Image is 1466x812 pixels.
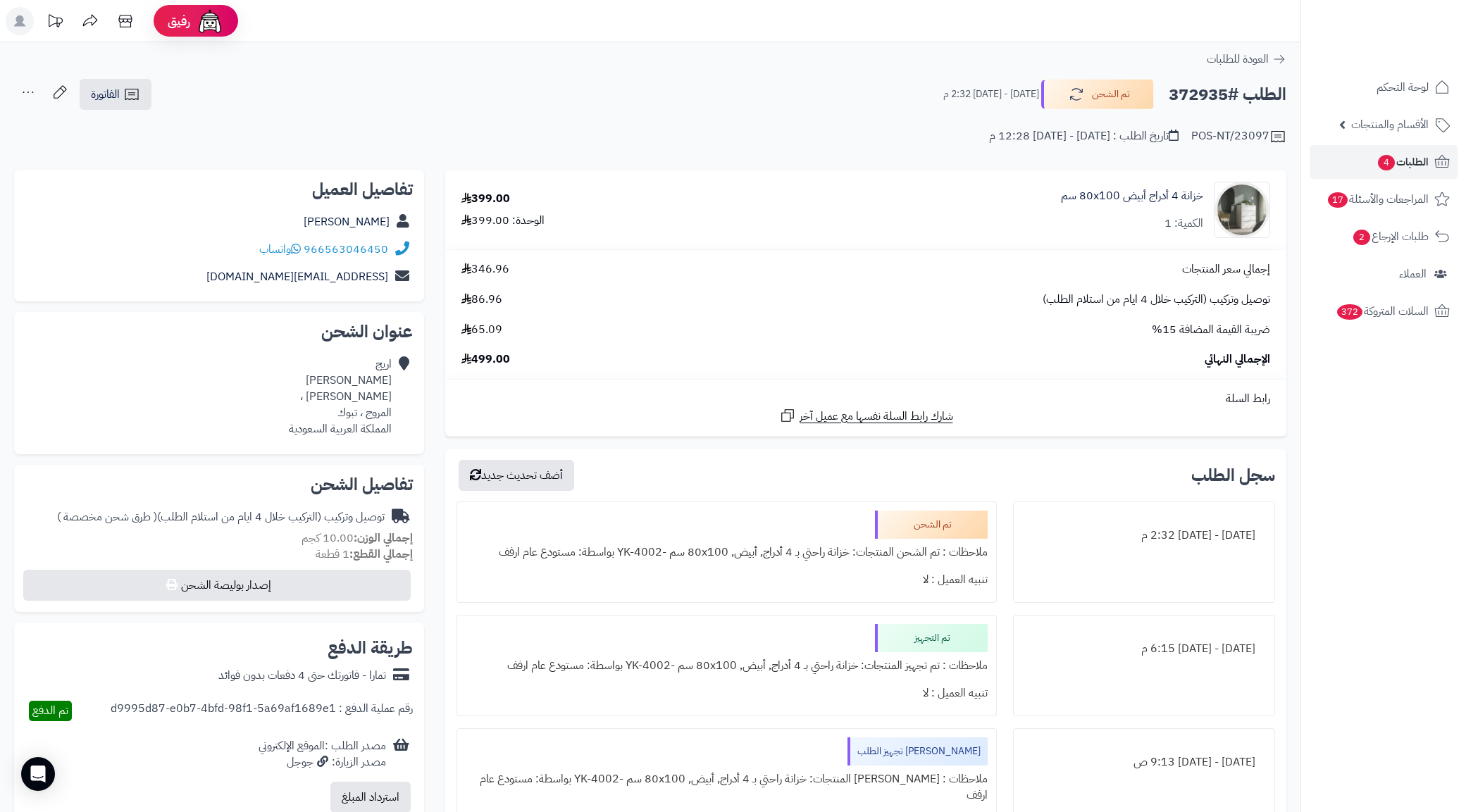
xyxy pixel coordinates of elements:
[1152,322,1270,338] span: ضريبة القيمة المضافة 15%
[459,460,574,491] button: أضف تحديث جديد
[1041,80,1154,109] button: تم الشحن
[466,652,988,680] div: ملاحظات : تم تجهيز المنتجات: خزانة راحتي بـ 4 أدراج, أبيض, ‎80x100 سم‏ -YK-4002 بواسطة: مستودع عا...
[349,546,413,563] strong: إجمالي القطع:
[875,511,988,539] div: تم الشحن
[1327,189,1429,209] span: المراجعات والأسئلة
[1061,188,1203,204] a: خزانة 4 أدراج أبيض ‎80x100 سم‏
[289,356,392,437] div: اريج [PERSON_NAME] [PERSON_NAME] ، المروج ، تبوك المملكة العربية السعودية
[1164,216,1203,232] div: الكمية: 1
[206,268,388,285] a: [EMAIL_ADDRESS][DOMAIN_NAME]
[1207,51,1269,68] span: العودة للطلبات
[354,530,413,546] strong: إجمالي الوزن:
[1351,115,1429,135] span: الأقسام والمنتجات
[57,509,385,525] div: توصيل وتركيب (التركيب خلال 4 ايام من استلام الطلب)
[800,408,953,425] span: شارك رابط السلة نفسها مع عميل آخر
[25,181,413,198] h2: تفاصيل العميل
[989,128,1179,144] div: تاريخ الطلب : [DATE] - [DATE] 12:28 م
[218,668,386,684] div: تمارا - فاتورتك حتى 4 دفعات بدون فوائد
[259,241,301,258] a: واتساب
[1377,154,1396,171] span: 4
[1352,227,1429,246] span: طلبات الإرجاع
[21,757,55,791] div: Open Intercom Messenger
[1310,182,1458,216] a: المراجعات والأسئلة17
[91,86,120,103] span: الفاتورة
[80,79,151,110] a: الفاتورة
[461,292,502,308] span: 86.96
[466,766,988,809] div: ملاحظات : [PERSON_NAME] المنتجات: خزانة راحتي بـ 4 أدراج, أبيض, ‎80x100 سم‏ -YK-4002 بواسطة: مستو...
[1377,77,1429,97] span: لوحة التحكم
[1353,229,1371,246] span: 2
[57,508,157,525] span: ( طرق شحن مخصصة )
[1043,292,1270,308] span: توصيل وتركيب (التركيب خلال 4 ايام من استلام الطلب)
[1310,70,1458,104] a: لوحة التحكم
[304,213,390,230] a: [PERSON_NAME]
[847,737,988,766] div: [PERSON_NAME] تجهيز الطلب
[451,391,1281,407] div: رابط السلة
[259,738,386,770] div: مصدر الطلب :الموقع الإلكتروني
[1370,24,1453,54] img: logo-2.png
[1336,301,1429,321] span: السلات المتروكة
[875,624,988,652] div: تم التجهيز
[23,570,411,601] button: إصدار بوليصة الشحن
[1377,152,1429,172] span: الطلبات
[1169,80,1286,109] h2: الطلب #372935
[1182,261,1270,277] span: إجمالي سعر المنتجات
[168,13,190,30] span: رفيق
[461,261,509,277] span: 346.96
[466,539,988,566] div: ملاحظات : تم الشحن المنتجات: خزانة راحتي بـ 4 أدراج, أبيض, ‎80x100 سم‏ -YK-4002 بواسطة: مستودع عا...
[1336,304,1363,320] span: 372
[304,241,388,258] a: 966563046450
[466,680,988,707] div: تنبيه العميل : لا
[1327,192,1348,208] span: 17
[1191,467,1275,484] h3: سجل الطلب
[111,701,413,721] div: رقم عملية الدفع : d9995d87-e0b7-4bfd-98f1-5a69af1689e1
[943,87,1039,101] small: [DATE] - [DATE] 2:32 م
[1310,220,1458,254] a: طلبات الإرجاع2
[1310,257,1458,291] a: العملاء
[1022,522,1266,549] div: [DATE] - [DATE] 2:32 م
[25,476,413,493] h2: تفاصيل الشحن
[196,7,224,35] img: ai-face.png
[1022,749,1266,776] div: [DATE] - [DATE] 9:13 ص
[466,566,988,594] div: تنبيه العميل : لا
[1207,51,1286,68] a: العودة للطلبات
[1205,351,1270,368] span: الإجمالي النهائي
[25,323,413,340] h2: عنوان الشحن
[302,530,413,546] small: 10.00 كجم
[37,7,73,39] a: تحديثات المنصة
[461,191,510,207] div: 399.00
[1191,128,1286,145] div: POS-NT/23097
[316,546,413,563] small: 1 قطعة
[779,407,953,425] a: شارك رابط السلة نفسها مع عميل آخر
[1310,294,1458,328] a: السلات المتروكة372
[1399,264,1427,284] span: العملاء
[1022,635,1266,663] div: [DATE] - [DATE] 6:15 م
[259,754,386,770] div: مصدر الزيارة: جوجل
[461,322,502,338] span: 65.09
[1215,182,1269,238] img: 1747726046-1707226648187-1702539813673-122025464545-1000x1000-90x90.jpg
[1310,145,1458,179] a: الطلبات4
[32,702,68,719] span: تم الدفع
[461,213,545,229] div: الوحدة: 399.00
[328,639,413,656] h2: طريقة الدفع
[461,351,510,368] span: 499.00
